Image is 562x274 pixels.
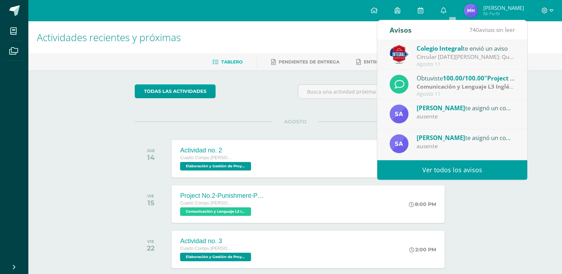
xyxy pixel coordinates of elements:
img: baa985483695bf1903b93923a3ee80af.png [390,105,408,123]
img: 6f7609457e0d2bb34c3d024137e3045f.png [464,4,478,18]
div: Actividad no. 2 [180,147,253,154]
span: Comunicación y Lenguaje L3 Inglés 'LEVEL 4' [180,207,251,216]
div: ausente [417,112,515,121]
div: Agosto 11 [417,91,515,97]
div: Obtuviste en [417,73,515,83]
span: Tablero [221,59,243,65]
span: [PERSON_NAME] [417,134,465,142]
div: VIE [147,239,155,244]
span: avisos sin leer [469,26,515,34]
span: Mi Perfil [483,11,524,17]
div: te asignó un comentario en 'Actividad no. 1' para 'Elaboración y Gestión de Proyectos' [417,103,515,112]
div: VIE [147,194,154,198]
span: Cuarto Compu [PERSON_NAME]. C.C.L.L. en Computación [180,201,233,206]
span: Actividades recientes y próximas [37,30,181,44]
a: Pendientes de entrega [271,56,339,68]
strong: Comunicación y Lenguaje L3 Inglés [417,83,513,90]
div: 8:00 PM [409,201,436,207]
div: ausente [417,142,515,150]
div: Project No.2-Punishment-Page 140 [180,192,265,200]
div: 2:00 PM [409,246,436,253]
a: Entregadas [356,56,395,68]
span: Pendientes de entrega [279,59,339,65]
span: Cuarto Compu [PERSON_NAME]. C.C.L.L. en Computación [180,246,233,251]
div: Circular 11 de agosto 2025: Querida comunidad educativa, te trasladamos este PDF con la circular ... [417,53,515,61]
div: 15 [147,198,154,207]
span: 100.00/100.00 [443,74,484,82]
span: Colegio Integral [417,44,463,52]
input: Busca una actividad próxima aquí... [298,85,455,99]
a: Tablero [212,56,243,68]
div: te asignó un comentario en 'Actividad no. 1' para 'Elaboración y Gestión de Proyectos' [417,133,515,142]
span: [PERSON_NAME] [417,104,465,112]
div: te envió un aviso [417,44,515,53]
img: 3d8ecf278a7f74c562a74fe44b321cd5.png [390,45,408,64]
span: 740 [469,26,479,34]
div: 14 [147,153,155,162]
div: Avisos [390,20,412,40]
div: | Projects [417,83,515,91]
a: todas las Actividades [135,84,216,98]
div: Actividad no. 3 [180,237,253,245]
div: Agosto 11 [417,61,515,67]
div: JUE [147,148,155,153]
div: 22 [147,244,155,252]
span: Elaboración y Gestión de Proyectos 'A' [180,162,251,170]
span: AGOSTO [273,118,318,125]
a: Ver todos los avisos [377,160,527,180]
span: Elaboración y Gestión de Proyectos 'A' [180,253,251,261]
span: Cuarto Compu [PERSON_NAME]. C.C.L.L. en Computación [180,155,233,160]
span: Entregadas [364,59,395,65]
img: baa985483695bf1903b93923a3ee80af.png [390,134,408,153]
span: [PERSON_NAME] [483,4,524,11]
